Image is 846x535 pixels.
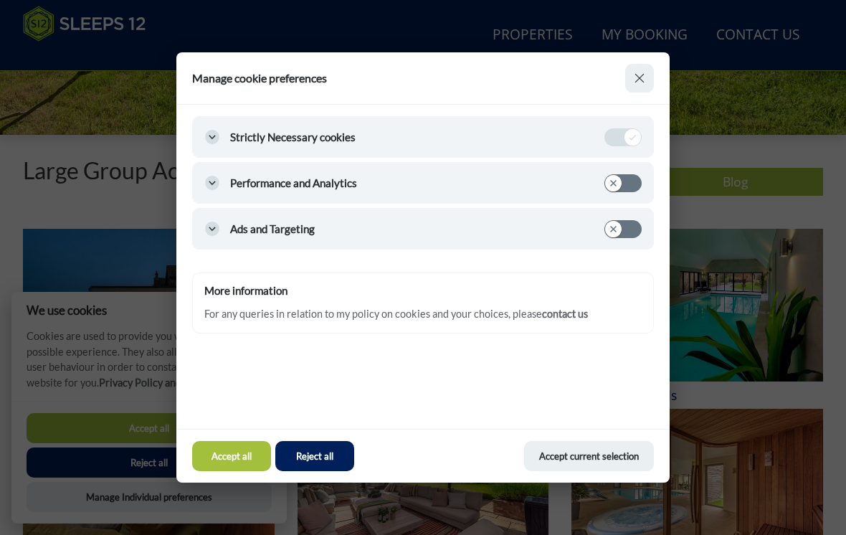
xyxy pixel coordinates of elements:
[192,162,653,204] button: Performance and Analytics
[275,441,354,471] button: Reject all
[542,308,588,320] a: contact us
[204,285,287,297] div: More information
[625,64,654,93] button: Close modal
[192,441,271,471] button: Accept all
[192,208,653,250] button: Ads and Targeting
[204,306,641,322] p: For any queries in relation to my policy on cookies and your choices, please
[192,72,602,85] h2: Manage cookie preferences
[524,441,653,471] button: Accept current selection
[192,116,653,158] button: Strictly Necessary cookies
